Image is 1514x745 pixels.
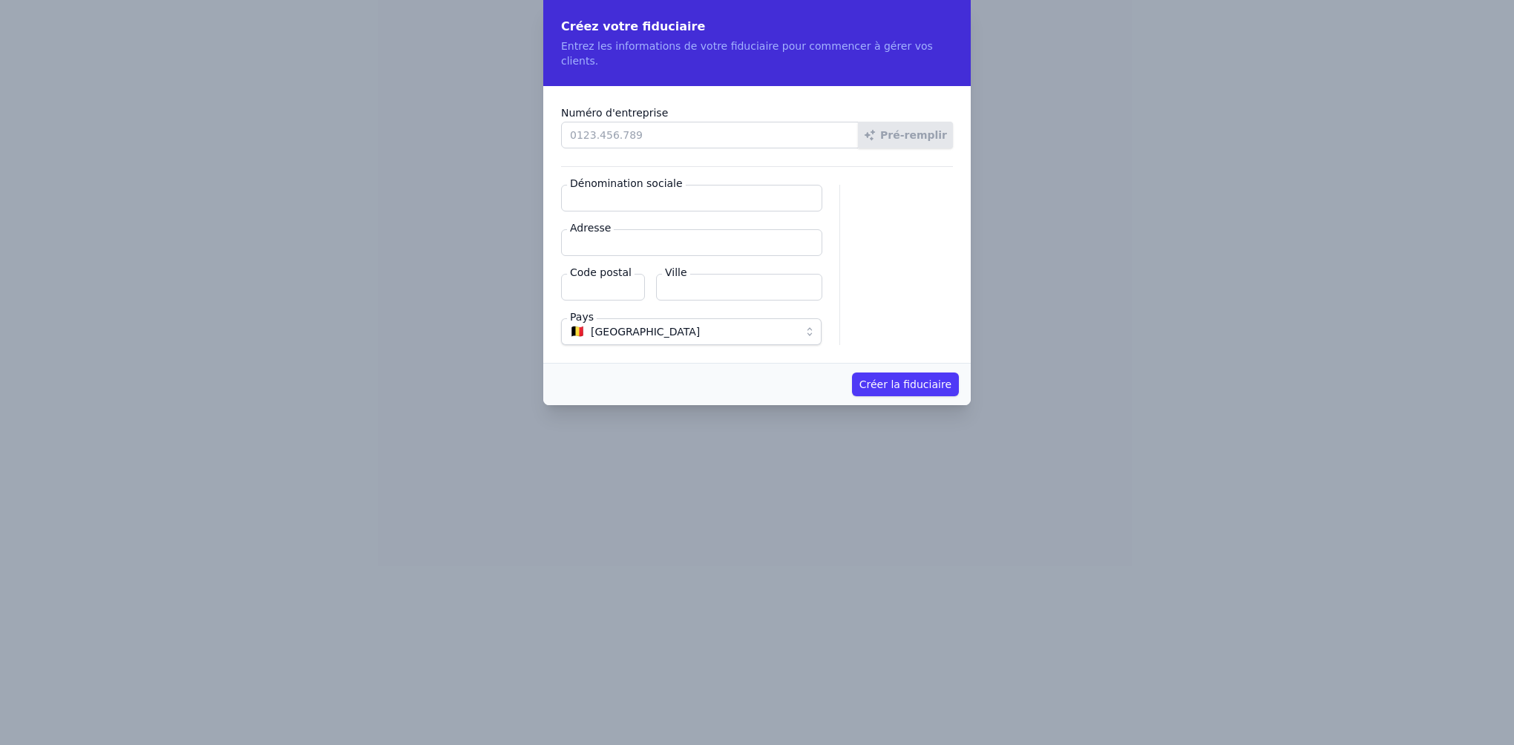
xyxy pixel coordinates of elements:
span: [GEOGRAPHIC_DATA] [591,323,700,341]
input: 0123.456.789 [561,122,859,148]
button: Créer la fiduciaire [852,372,959,396]
label: Dénomination sociale [567,176,686,191]
label: Code postal [567,265,635,280]
label: Pays [567,309,597,324]
button: 🇧🇪 [GEOGRAPHIC_DATA] [561,318,822,345]
span: 🇧🇪 [570,327,585,336]
p: Entrez les informations de votre fiduciaire pour commencer à gérer vos clients. [561,39,953,68]
label: Adresse [567,220,614,235]
h2: Créez votre fiduciaire [561,18,953,36]
label: Ville [662,265,690,280]
label: Numéro d'entreprise [561,104,953,122]
button: Pré-remplir [858,122,953,148]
